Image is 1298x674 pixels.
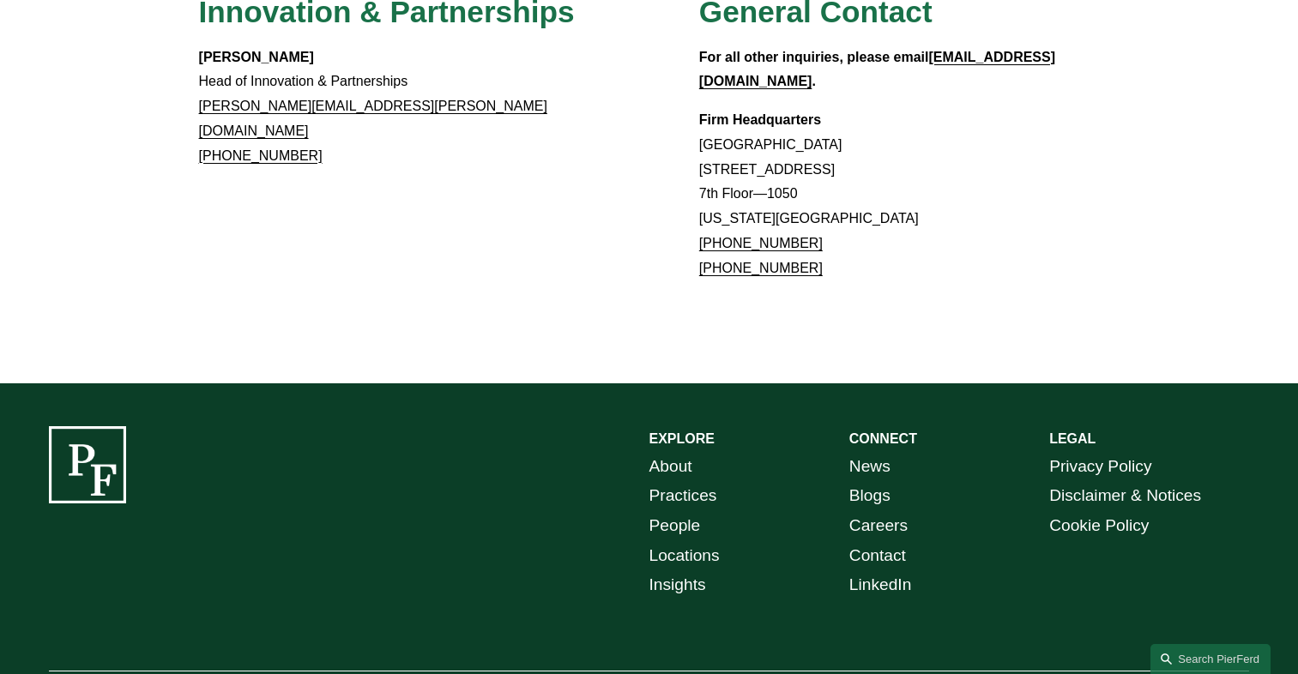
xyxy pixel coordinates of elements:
[199,148,323,163] a: [PHONE_NUMBER]
[199,45,600,169] p: Head of Innovation & Partnerships
[849,452,890,482] a: News
[1150,644,1271,674] a: Search this site
[1049,481,1201,511] a: Disclaimer & Notices
[649,452,692,482] a: About
[649,481,717,511] a: Practices
[849,570,912,600] a: LinkedIn
[849,541,906,571] a: Contact
[199,99,547,138] a: [PERSON_NAME][EMAIL_ADDRESS][PERSON_NAME][DOMAIN_NAME]
[699,50,929,64] strong: For all other inquiries, please email
[849,511,908,541] a: Careers
[699,261,823,275] a: [PHONE_NUMBER]
[649,541,720,571] a: Locations
[699,112,821,127] strong: Firm Headquarters
[1049,452,1151,482] a: Privacy Policy
[1049,511,1149,541] a: Cookie Policy
[849,481,890,511] a: Blogs
[699,236,823,250] a: [PHONE_NUMBER]
[649,431,715,446] strong: EXPLORE
[649,570,706,600] a: Insights
[812,74,815,88] strong: .
[1049,431,1096,446] strong: LEGAL
[649,511,701,541] a: People
[849,431,917,446] strong: CONNECT
[699,108,1100,281] p: [GEOGRAPHIC_DATA] [STREET_ADDRESS] 7th Floor—1050 [US_STATE][GEOGRAPHIC_DATA]
[199,50,314,64] strong: [PERSON_NAME]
